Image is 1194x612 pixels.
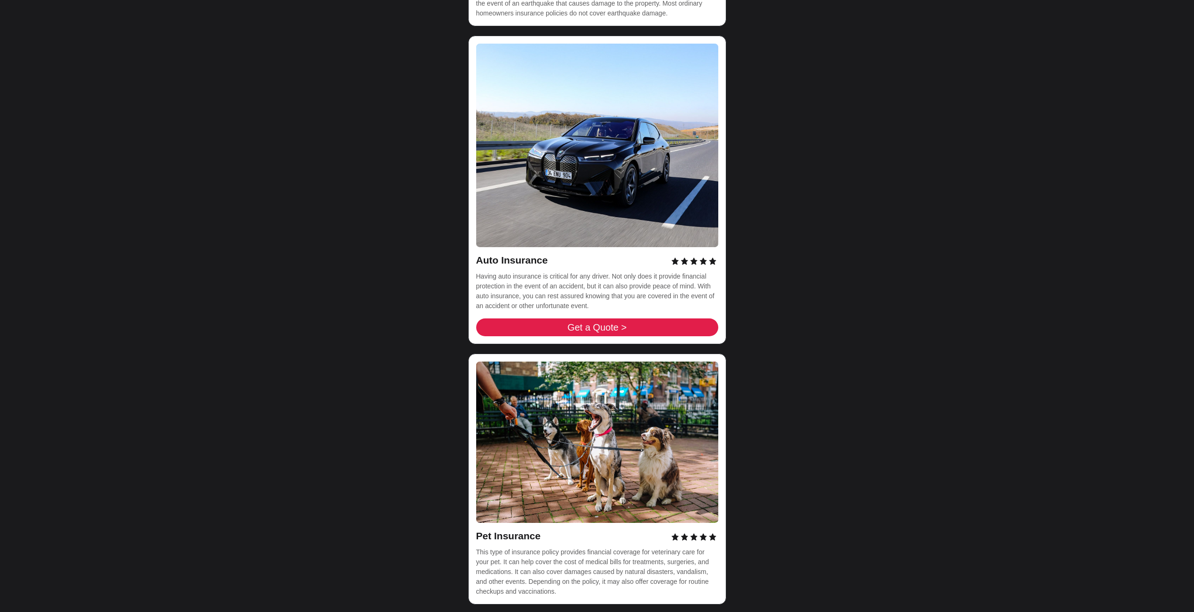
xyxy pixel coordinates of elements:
[476,255,548,265] span: Auto Insurance
[567,323,626,332] span: Get a Quote >
[476,272,716,310] span: Having auto insurance is critical for any driver. Not only does it provide financial protection i...
[476,44,718,247] img: kullanilmis-otoda-takas-destegi-avantaji.jpg
[476,362,718,523] img: photo-1494947665470-20322015e3a8.jpg
[476,530,541,541] span: Pet Insurance
[476,318,718,336] a: Get a Quote >
[476,548,711,595] span: This type of insurance policy provides financial coverage for veterinary care for your pet. It ca...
